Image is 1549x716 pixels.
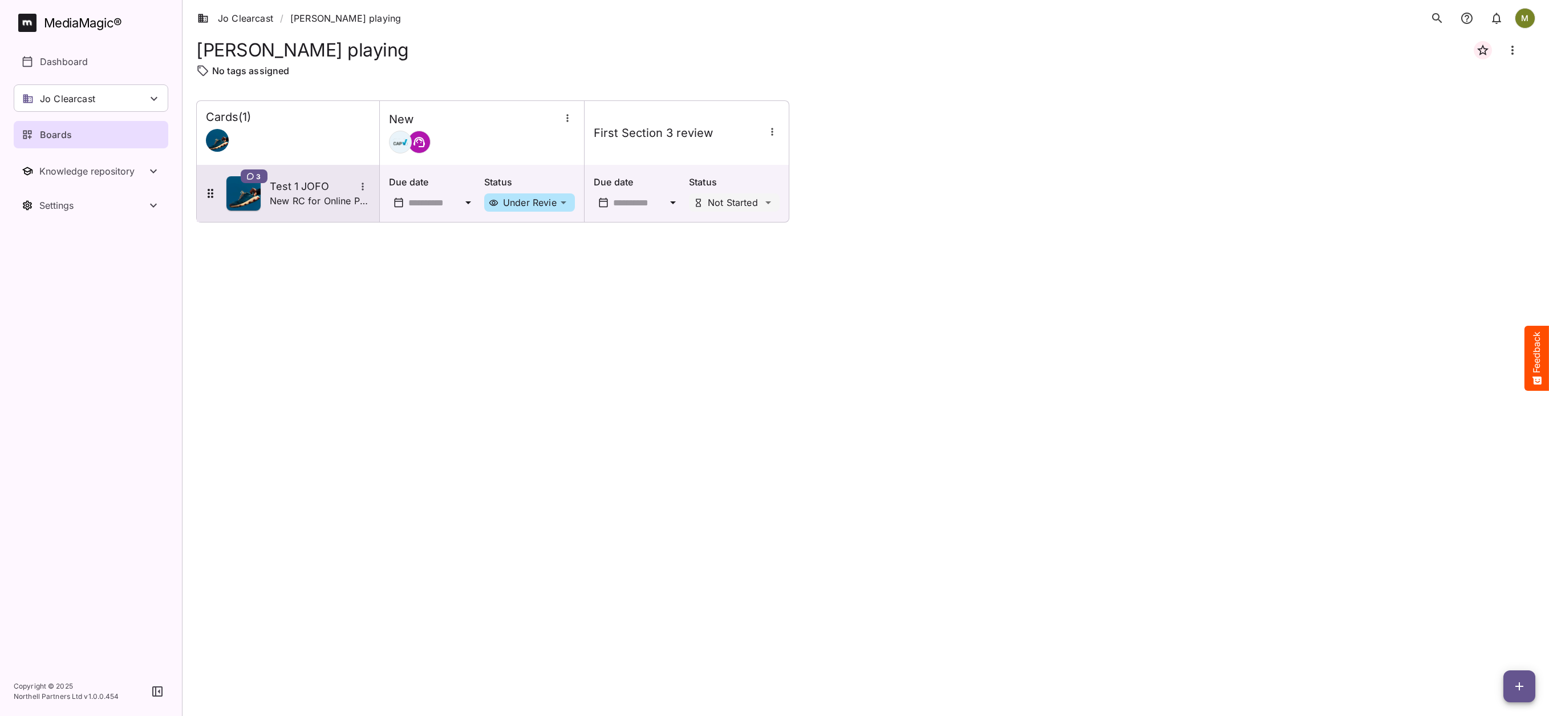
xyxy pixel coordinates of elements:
[389,112,413,127] h4: New
[196,64,210,78] img: tag-outline.svg
[14,681,119,691] p: Copyright © 2025
[708,198,758,207] p: Not Started
[14,192,168,219] button: Toggle Settings
[594,175,684,189] p: Due date
[355,179,370,194] button: More options for Test 1 JOFO
[1485,7,1508,30] button: notifications
[40,92,95,106] p: Jo Clearcast
[14,192,168,219] nav: Settings
[689,175,780,189] p: Status
[196,39,409,60] h1: [PERSON_NAME] playing
[270,180,355,193] h5: Test 1 JOFO
[14,157,168,185] nav: Knowledge repository
[14,691,119,702] p: Northell Partners Ltd v 1.0.0.454
[212,64,289,78] p: No tags assigned
[484,175,575,189] p: Status
[594,126,713,140] h4: First Section 3 review
[14,121,168,148] a: Boards
[39,200,147,211] div: Settings
[18,14,168,32] a: MediaMagic®
[270,194,370,208] p: New RC for Online Pet Store x
[1524,326,1549,391] button: Feedback
[256,172,261,181] span: 3
[503,198,564,207] p: Under Review
[40,55,88,68] p: Dashboard
[389,175,480,189] p: Due date
[226,176,261,211] img: Asset Thumbnail
[44,14,122,33] div: MediaMagic ®
[40,128,72,141] p: Boards
[197,11,273,25] a: Jo Clearcast
[14,157,168,185] button: Toggle Knowledge repository
[280,11,283,25] span: /
[1426,7,1449,30] button: search
[1515,8,1535,29] div: M
[39,165,147,177] div: Knowledge repository
[1455,7,1478,30] button: notifications
[14,48,168,75] a: Dashboard
[206,110,251,124] h4: Cards ( 1 )
[1499,37,1526,64] button: Board more options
